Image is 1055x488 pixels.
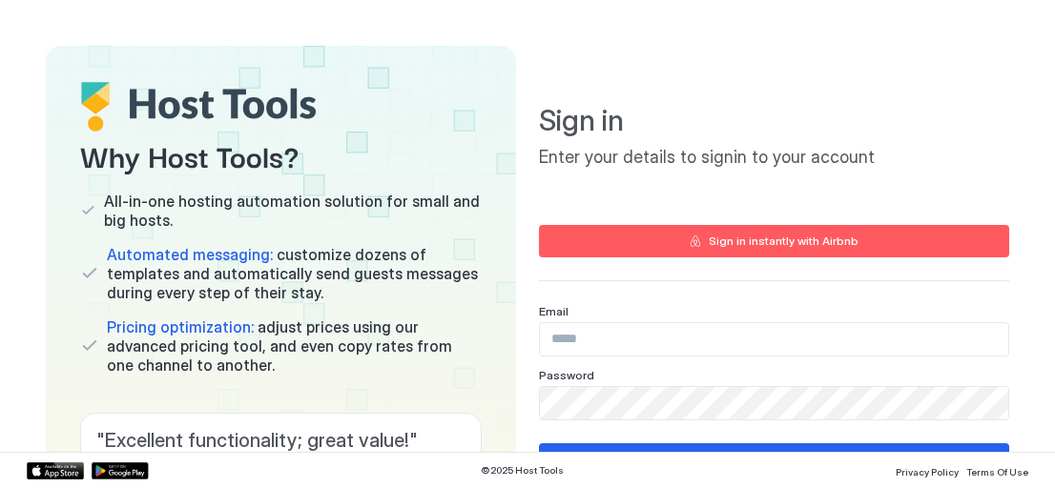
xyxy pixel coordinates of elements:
span: Terms Of Use [966,466,1028,478]
span: adjust prices using our advanced pricing tool, and even copy rates from one channel to another. [107,317,482,375]
span: Privacy Policy [896,466,959,478]
a: App Store [27,462,84,479]
input: Input Field [540,387,1008,419]
button: Sign in instantly with Airbnb [539,225,1009,257]
span: customize dozens of templates and automatically send guests messages during every step of their s... [107,245,482,302]
button: Sign in [539,443,1009,476]
input: Input Field [540,323,1008,356]
span: Email [539,304,569,318]
span: Password [539,368,594,382]
div: Sign in [755,451,793,468]
span: © 2025 Host Tools [481,464,564,477]
span: Pricing optimization: [107,317,254,336]
a: Google Play Store [92,462,149,479]
span: All-in-one hosting automation solution for small and big hosts. [104,192,482,230]
span: Why Host Tools? [80,133,482,176]
div: Sign in instantly with Airbnb [709,233,858,250]
span: Automated messaging: [107,245,273,264]
span: " Excellent functionality; great value! " [96,429,465,453]
a: Privacy Policy [896,460,959,480]
a: Terms Of Use [966,460,1028,480]
span: Enter your details to signin to your account [539,147,1009,169]
span: Sign in [539,103,1009,139]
